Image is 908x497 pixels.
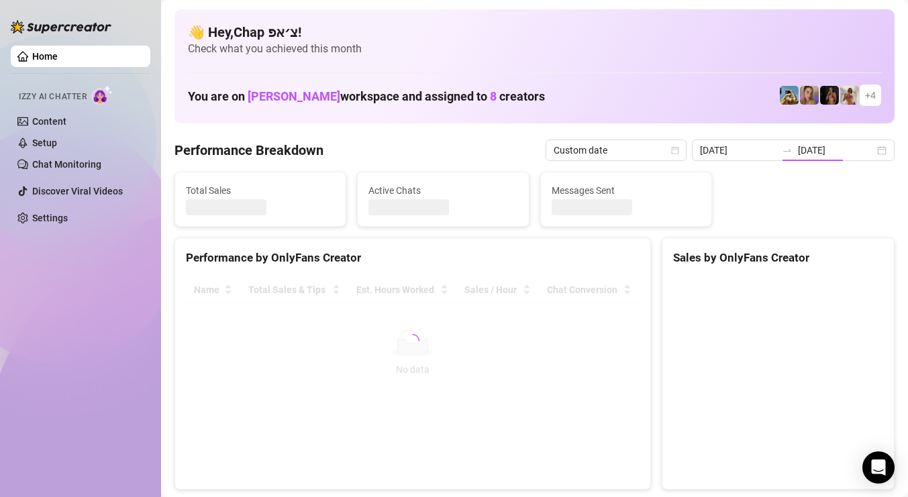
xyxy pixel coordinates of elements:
img: the_bohema [820,86,839,105]
h4: Performance Breakdown [174,141,323,160]
img: Green [840,86,859,105]
img: AI Chatter [92,85,113,105]
span: to [782,145,793,156]
img: logo-BBDzfeDw.svg [11,20,111,34]
span: Total Sales [186,183,335,198]
h1: You are on workspace and assigned to creators [188,89,545,104]
span: 8 [490,89,497,103]
div: Sales by OnlyFans Creator [673,249,883,267]
h4: 👋 Hey, Chap צ׳אפ ! [188,23,881,42]
span: Izzy AI Chatter [19,91,87,103]
span: Active Chats [368,183,517,198]
a: Chat Monitoring [32,159,101,170]
span: calendar [671,146,679,154]
div: Performance by OnlyFans Creator [186,249,640,267]
span: Check what you achieved this month [188,42,881,56]
span: + 4 [865,88,876,103]
img: Babydanix [780,86,799,105]
a: Discover Viral Videos [32,186,123,197]
span: Custom date [554,140,678,160]
span: swap-right [782,145,793,156]
span: loading [403,331,421,349]
span: Messages Sent [552,183,701,198]
input: Start date [700,143,776,158]
div: Open Intercom Messenger [862,451,895,484]
a: Setup [32,137,57,148]
a: Content [32,116,66,127]
a: Settings [32,213,68,223]
img: Cherry [800,86,819,105]
span: [PERSON_NAME] [248,89,340,103]
input: End date [798,143,874,158]
a: Home [32,51,58,62]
